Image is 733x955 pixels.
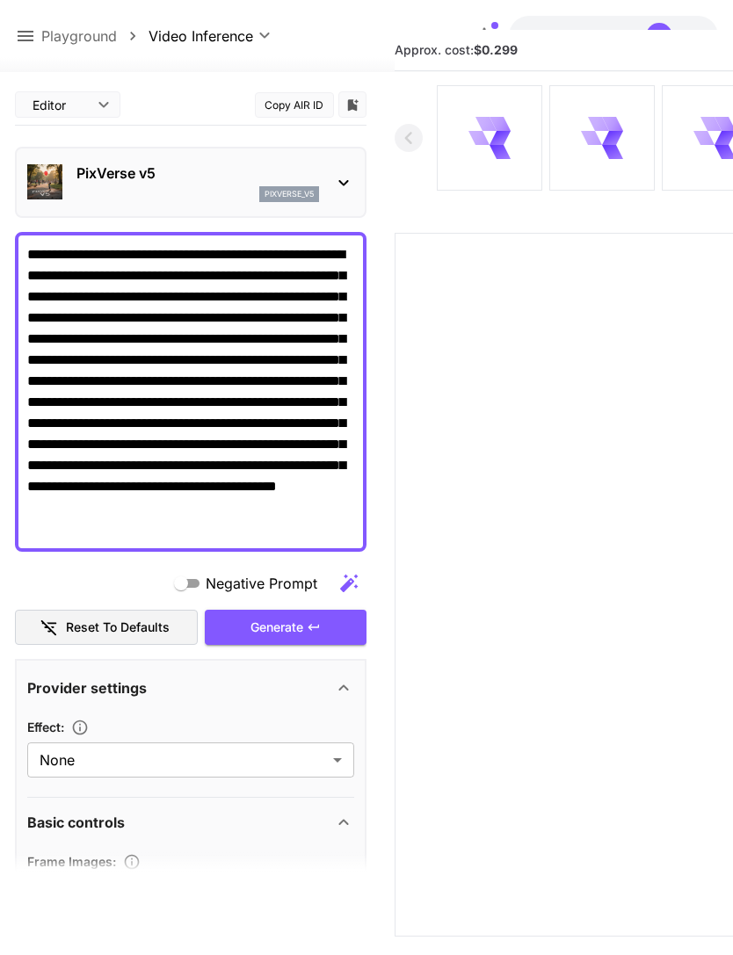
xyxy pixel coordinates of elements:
[255,92,334,118] button: Copy AIR ID
[149,25,253,47] span: Video Inference
[345,94,360,115] button: Add to library
[41,25,149,47] nav: breadcrumb
[250,617,303,639] span: Generate
[265,188,314,200] p: pixverse_v5
[76,163,319,184] p: PixVerse v5
[27,677,147,698] p: Provider settings
[27,720,64,734] span: Effect :
[40,749,326,771] span: None
[570,29,632,44] span: credits left
[206,573,317,594] span: Negative Prompt
[33,96,87,114] span: Editor
[509,16,718,56] button: $46.00512JG
[15,610,198,646] button: Reset to defaults
[27,812,125,833] p: Basic controls
[526,29,570,44] span: $46.01
[41,25,117,47] a: Playground
[27,667,354,709] div: Provider settings
[526,27,632,46] div: $46.00512
[205,610,366,646] button: Generate
[474,42,518,57] b: $0.299
[395,42,518,57] span: Approx. cost:
[27,801,354,843] div: Basic controls
[27,156,354,209] div: PixVerse v5pixverse_v5
[646,23,672,49] div: JG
